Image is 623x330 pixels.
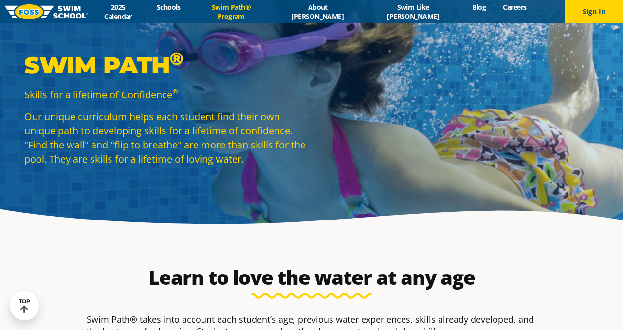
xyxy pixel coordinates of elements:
a: Careers [495,2,535,12]
h2: Learn to love the water at any age [82,266,541,289]
p: Our unique curriculum helps each student find their own unique path to developing skills for a li... [24,110,307,166]
a: Swim Path® Program [189,2,273,21]
a: Schools [148,2,189,12]
a: Swim Like [PERSON_NAME] [362,2,464,21]
sup: ® [170,48,183,69]
p: Skills for a lifetime of Confidence [24,88,307,102]
div: TOP [19,298,30,313]
a: About [PERSON_NAME] [273,2,362,21]
a: 2025 Calendar [88,2,148,21]
a: Blog [464,2,495,12]
sup: ® [172,87,178,96]
img: FOSS Swim School Logo [5,4,88,19]
p: Swim Path [24,51,307,80]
